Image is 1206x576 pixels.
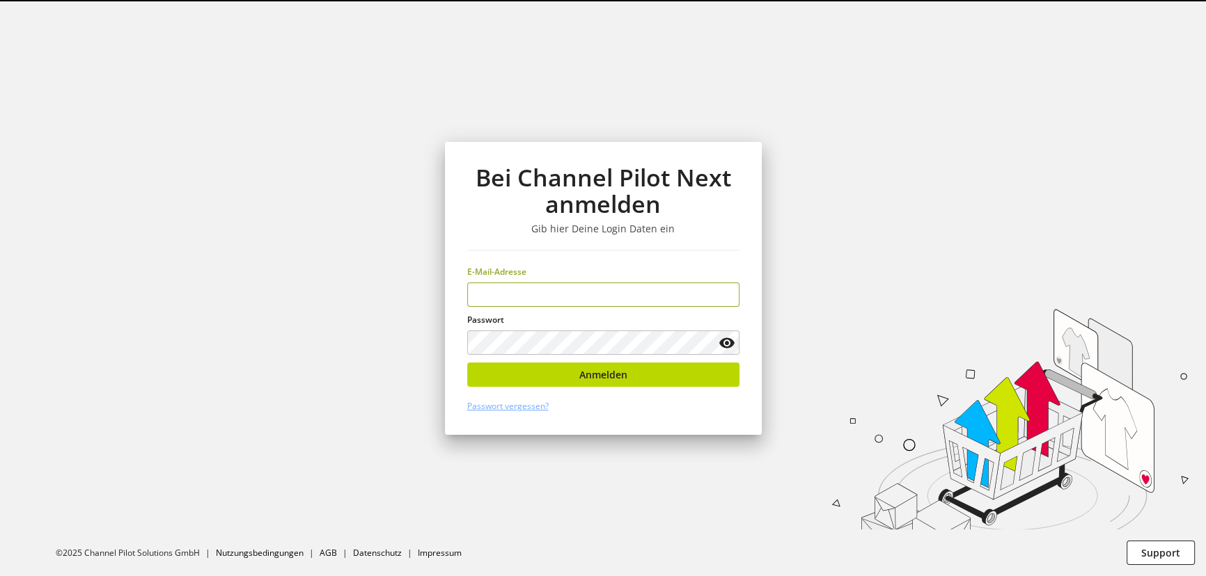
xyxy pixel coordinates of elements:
li: ©2025 Channel Pilot Solutions GmbH [56,547,216,559]
h1: Bei Channel Pilot Next anmelden [467,164,739,218]
button: Anmelden [467,362,739,387]
a: Passwort vergessen? [467,400,549,412]
span: E-Mail-Adresse [467,266,526,278]
span: Anmelden [579,367,627,382]
span: Support [1141,545,1180,560]
a: Impressum [418,547,462,559]
span: Passwort [467,314,504,326]
a: AGB [320,547,337,559]
a: Nutzungsbedingungen [216,547,304,559]
button: Support [1127,541,1195,565]
a: Datenschutz [353,547,402,559]
h3: Gib hier Deine Login Daten ein [467,223,739,235]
